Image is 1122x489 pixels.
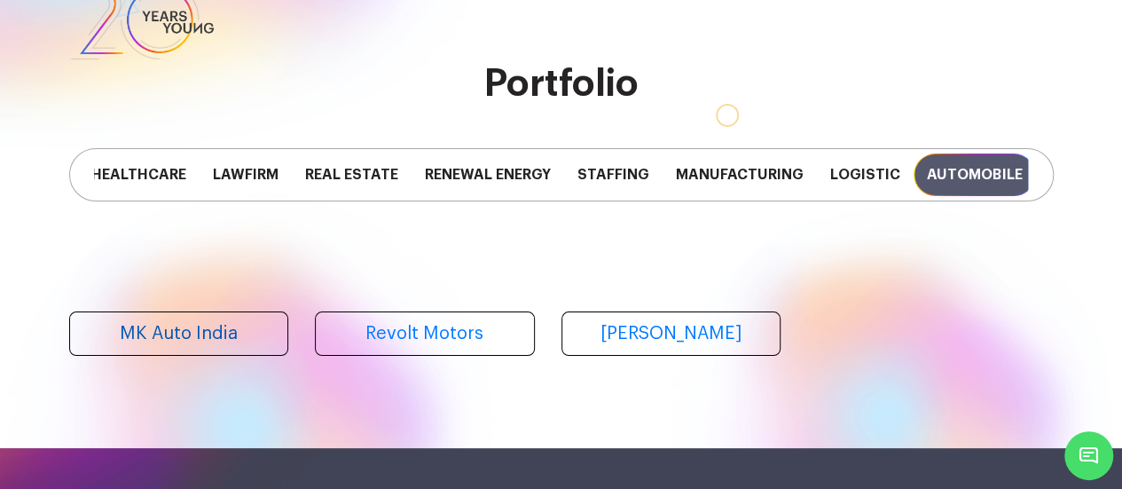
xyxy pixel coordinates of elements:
[292,154,412,196] span: Real Estate
[412,154,564,196] span: Renewal Energy
[200,154,292,196] span: Lawfirm
[561,312,781,356] a: [PERSON_NAME]
[663,154,817,196] span: Manufacturing
[817,154,914,196] span: Logistic
[78,154,200,196] span: Healthcare
[69,63,1054,104] h2: Portfolio
[1064,431,1113,480] span: Chat Widget
[564,154,663,196] span: Staffing
[69,312,289,356] a: MK Auto India
[914,154,1035,196] span: Automobile
[315,312,535,356] a: Revolt Motors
